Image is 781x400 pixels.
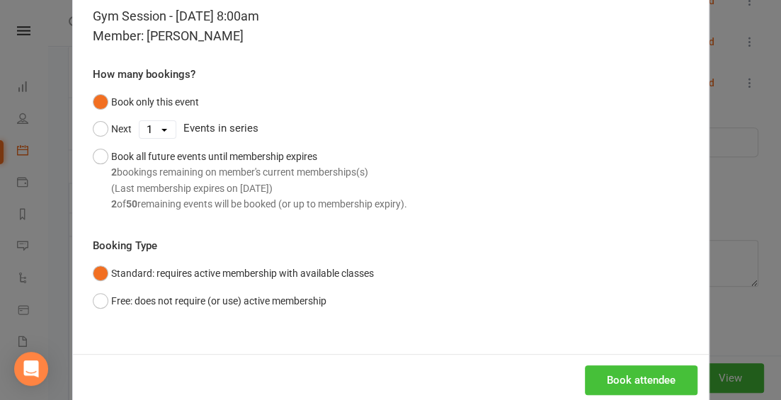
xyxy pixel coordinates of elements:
button: Next [93,115,132,142]
div: bookings remaining on member's current memberships(s) (Last membership expires on [DATE]) of rema... [111,164,407,212]
strong: 2 [111,166,117,178]
strong: 50 [126,198,137,210]
label: Booking Type [93,237,157,254]
div: Open Intercom Messenger [14,352,48,386]
div: Gym Session - [DATE] 8:00am Member: [PERSON_NAME] [93,6,689,46]
button: Book all future events until membership expires2bookings remaining on member's current membership... [93,143,407,218]
strong: 2 [111,198,117,210]
button: Book attendee [585,365,697,395]
label: How many bookings? [93,66,195,83]
div: Book all future events until membership expires [111,149,407,212]
div: Events in series [93,115,689,142]
button: Free: does not require (or use) active membership [93,287,326,314]
button: Standard: requires active membership with available classes [93,260,374,287]
button: Book only this event [93,88,199,115]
